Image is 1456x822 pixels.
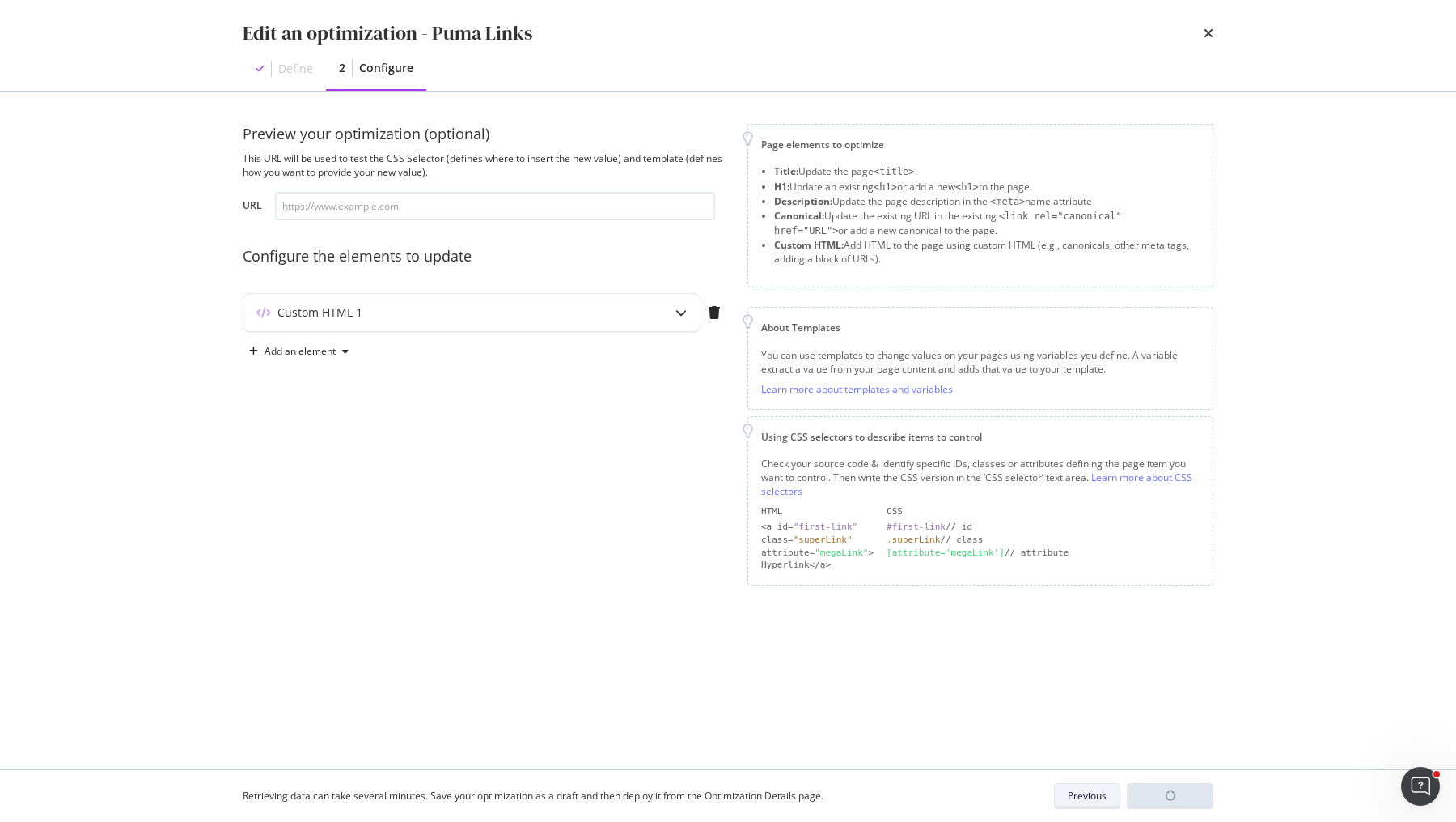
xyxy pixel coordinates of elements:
[243,198,262,216] label: URL
[761,471,1192,498] a: Learn more about CSS selectors
[774,209,824,223] strong: Canonical:
[774,238,1200,266] li: Add HTML to the page using custom HTML (e.g., canonicals, other meta tags, adding a block of URLs).
[774,194,832,208] strong: Description:
[1204,19,1213,47] div: times
[774,238,844,252] strong: Custom HTML:
[887,534,1200,547] div: // class
[774,211,1122,236] span: <link rel="canonical" href="URL">
[761,321,1200,334] div: About Templates
[1054,783,1120,809] button: Previous
[243,151,728,179] div: This URL will be used to test the CSS Selector (defines where to insert the new value) and templa...
[887,505,1200,518] div: CSS
[1401,767,1440,806] iframe: Intercom live chat
[243,124,728,145] div: Preview your optimization (optional)
[887,535,940,545] div: .superLink
[278,61,313,77] div: Define
[243,339,355,364] button: Add an element
[774,164,1200,179] li: Update the page .
[761,521,874,534] div: <a id=
[1128,784,1213,808] div: loading
[887,521,1200,534] div: // id
[794,522,857,532] div: "first-link"
[339,60,345,76] div: 2
[761,430,1200,444] div: Using CSS selectors to describe items to control
[887,547,1005,558] div: [attribute='megaLink']
[243,789,823,803] div: Retrieving data can take several minutes. Save your optimization as a draft and then deploy it fr...
[774,164,798,178] strong: Title:
[761,547,874,560] div: attribute= >
[761,457,1200,498] div: Check your source code & identify specific IDs, classes or attributes defining the page item you ...
[761,534,874,547] div: class=
[761,348,1200,376] div: You can use templates to change values on your pages using variables you define. A variable extra...
[774,180,1200,194] li: Update an existing or add a new to the page.
[1127,783,1213,809] button: loading
[243,246,728,267] div: Configure the elements to update
[815,547,868,558] div: "megaLink"
[761,138,1200,151] div: Page elements to optimize
[761,505,874,518] div: HTML
[955,181,979,193] span: <h1>
[265,347,336,356] div: Add an element
[277,305,362,321] div: Custom HTML 1
[275,192,715,220] input: https://www.example.com
[887,547,1200,560] div: // attribute
[794,535,853,545] div: "superLink"
[761,382,953,396] a: Learn more about templates and variables
[774,209,1200,238] li: Update the existing URL in the existing or add a new canonical to the page.
[874,166,915,177] span: <title>
[774,194,1200,209] li: Update the page description in the name attribute
[774,180,789,194] strong: H1:
[990,196,1025,207] span: <meta>
[359,60,413,76] div: Configure
[761,559,874,572] div: Hyperlink</a>
[243,19,532,47] div: Edit an optimization - Puma Links
[874,181,897,193] span: <h1>
[1068,789,1107,803] div: Previous
[887,522,946,532] div: #first-link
